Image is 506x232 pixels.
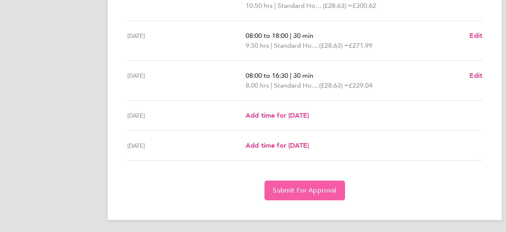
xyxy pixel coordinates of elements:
[274,81,319,90] span: Standard Hourly
[274,41,319,51] span: Standard Hourly
[264,181,345,200] button: Submit For Approval
[274,2,276,9] span: |
[278,1,323,11] span: Standard Hourly
[127,71,246,90] div: [DATE]
[323,2,352,9] span: (£28.63) =
[290,72,292,79] span: |
[127,111,246,121] div: [DATE]
[246,141,309,151] a: Add time for [DATE]
[293,72,313,79] span: 30 min
[246,2,273,9] span: 10.50 hrs
[127,141,246,151] div: [DATE]
[246,81,269,89] span: 8.00 hrs
[246,111,309,121] a: Add time for [DATE]
[352,2,376,9] span: £300.62
[246,111,309,119] span: Add time for [DATE]
[271,42,272,49] span: |
[469,72,482,79] span: Edit
[293,32,313,39] span: 30 min
[246,42,269,49] span: 9.50 hrs
[469,71,482,81] a: Edit
[349,42,373,49] span: £271.99
[246,32,288,39] span: 08:00 to 18:00
[469,31,482,41] a: Edit
[246,142,309,149] span: Add time for [DATE]
[349,81,373,89] span: £229.04
[469,32,482,39] span: Edit
[127,31,246,51] div: [DATE]
[246,72,288,79] span: 08:00 to 16:30
[290,32,292,39] span: |
[319,81,349,89] span: (£28.63) =
[273,186,336,195] span: Submit For Approval
[271,81,272,89] span: |
[319,42,349,49] span: (£28.63) =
